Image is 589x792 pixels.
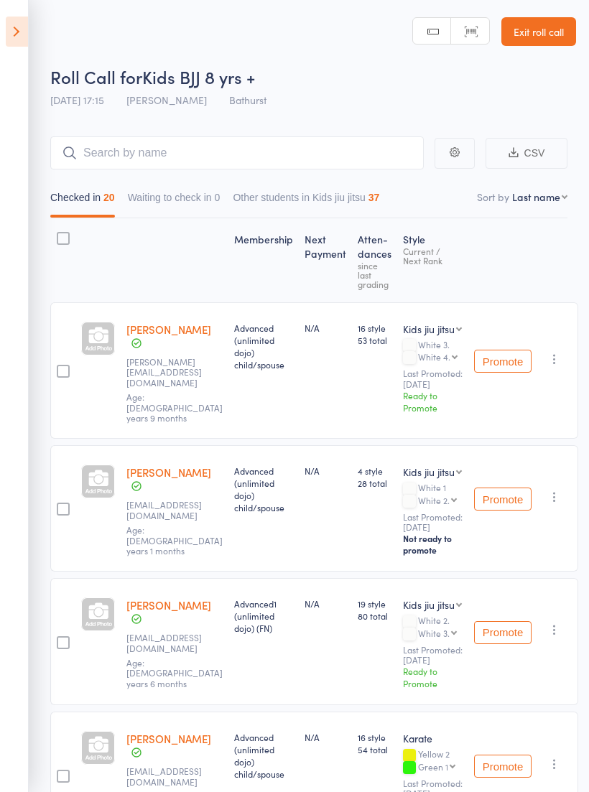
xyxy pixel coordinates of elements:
[512,190,560,204] div: Last name
[50,185,115,218] button: Checked in20
[474,621,532,644] button: Promote
[126,597,211,612] a: [PERSON_NAME]
[403,483,463,507] div: White 1
[403,465,455,479] div: Kids jiu jitsu
[50,93,104,107] span: [DATE] 17:15
[403,749,463,773] div: Yellow 2
[418,628,450,638] div: White 3.
[358,261,391,289] div: since last grading
[234,731,293,780] div: Advanced (unlimited dojo) child/spouse
[50,136,424,169] input: Search by name
[126,523,223,556] span: Age: [DEMOGRAPHIC_DATA] years 1 months
[228,225,299,296] div: Membership
[234,597,293,634] div: Advanced1 (unlimited dojo) (FN)
[403,597,455,612] div: Kids jiu jitsu
[126,766,220,787] small: Eksmith00@gmail.com
[403,389,463,414] div: Ready to Promote
[474,755,532,778] button: Promote
[215,192,221,203] div: 0
[126,465,211,480] a: [PERSON_NAME]
[403,246,463,265] div: Current / Next Rank
[352,225,397,296] div: Atten­dances
[126,656,223,689] span: Age: [DEMOGRAPHIC_DATA] years 6 months
[358,743,391,755] span: 54 total
[128,185,221,218] button: Waiting to check in0
[403,322,455,336] div: Kids jiu jitsu
[403,731,463,745] div: Karate
[299,225,352,296] div: Next Payment
[126,391,223,424] span: Age: [DEMOGRAPHIC_DATA] years 9 months
[403,615,463,640] div: White 2.
[126,322,211,337] a: [PERSON_NAME]
[229,93,266,107] span: Bathurst
[403,340,463,364] div: White 3.
[358,610,391,622] span: 80 total
[358,477,391,489] span: 28 total
[403,512,463,533] small: Last Promoted: [DATE]
[358,597,391,610] span: 19 style
[501,17,576,46] a: Exit roll call
[358,334,391,346] span: 53 total
[142,65,255,88] span: Kids BJJ 8 yrs +
[368,192,380,203] div: 37
[233,185,379,218] button: Other students in Kids jiu jitsu37
[418,352,450,361] div: White 4.
[234,465,293,513] div: Advanced (unlimited dojo) child/spouse
[403,665,463,689] div: Ready to Promote
[418,495,450,505] div: White 2.
[126,633,220,653] small: Eksmith00@gmail.com
[358,465,391,477] span: 4 style
[126,731,211,746] a: [PERSON_NAME]
[305,597,346,610] div: N/A
[474,488,532,511] button: Promote
[418,762,448,771] div: Green 1
[474,350,532,373] button: Promote
[50,65,142,88] span: Roll Call for
[403,645,463,666] small: Last Promoted: [DATE]
[403,368,463,389] small: Last Promoted: [DATE]
[358,322,391,334] span: 16 style
[477,190,509,204] label: Sort by
[126,357,220,388] small: tanisha.lestrange123@gmail.com
[126,93,207,107] span: [PERSON_NAME]
[305,465,346,477] div: N/A
[126,500,220,521] small: Mikeandnatcole@gmail.com
[397,225,468,296] div: Style
[403,533,463,556] div: Not ready to promote
[358,731,391,743] span: 16 style
[305,731,346,743] div: N/A
[234,322,293,371] div: Advanced (unlimited dojo) child/spouse
[305,322,346,334] div: N/A
[486,138,567,169] button: CSV
[103,192,115,203] div: 20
